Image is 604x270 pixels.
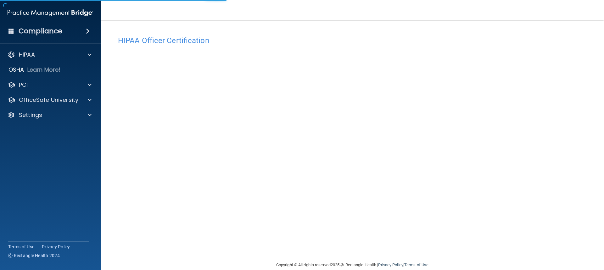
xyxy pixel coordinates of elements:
[8,252,60,259] span: Ⓒ Rectangle Health 2024
[42,244,70,250] a: Privacy Policy
[378,262,403,267] a: Privacy Policy
[8,7,93,19] img: PMB logo
[118,48,587,252] iframe: hipaa-training
[8,66,24,74] p: OSHA
[27,66,61,74] p: Learn More!
[19,111,42,119] p: Settings
[19,51,35,58] p: HIPAA
[19,27,62,36] h4: Compliance
[8,51,92,58] a: HIPAA
[404,262,428,267] a: Terms of Use
[8,244,34,250] a: Terms of Use
[8,96,92,104] a: OfficeSafe University
[19,96,78,104] p: OfficeSafe University
[8,111,92,119] a: Settings
[8,81,92,89] a: PCI
[19,81,28,89] p: PCI
[118,36,587,45] h4: HIPAA Officer Certification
